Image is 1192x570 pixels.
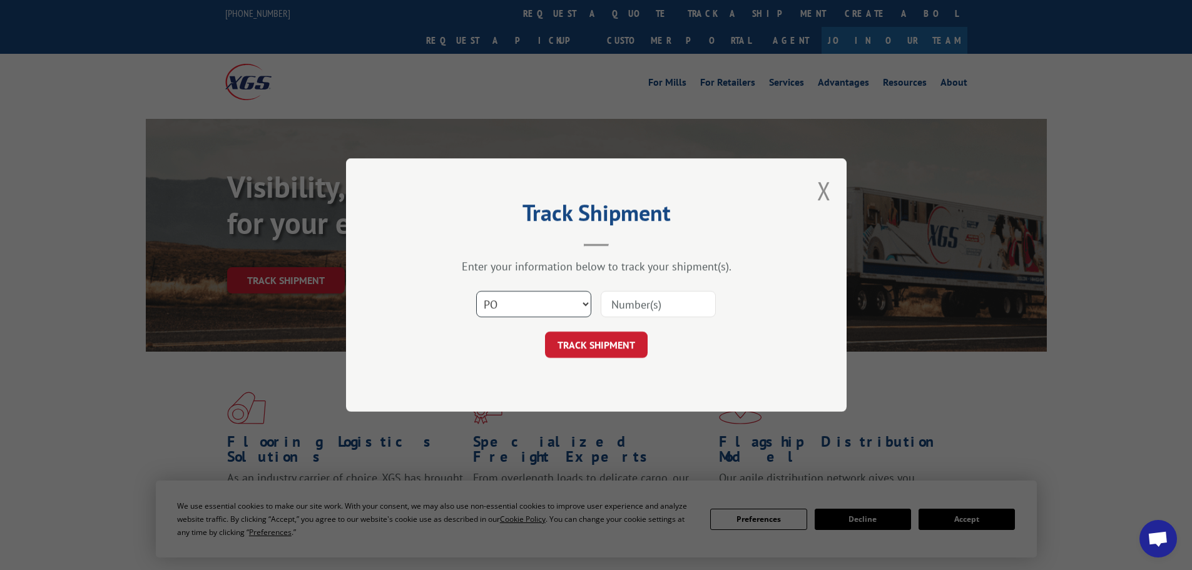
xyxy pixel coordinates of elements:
button: Close modal [817,174,831,207]
button: TRACK SHIPMENT [545,332,648,358]
div: Open chat [1139,520,1177,557]
input: Number(s) [601,291,716,317]
div: Enter your information below to track your shipment(s). [409,259,784,273]
h2: Track Shipment [409,204,784,228]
